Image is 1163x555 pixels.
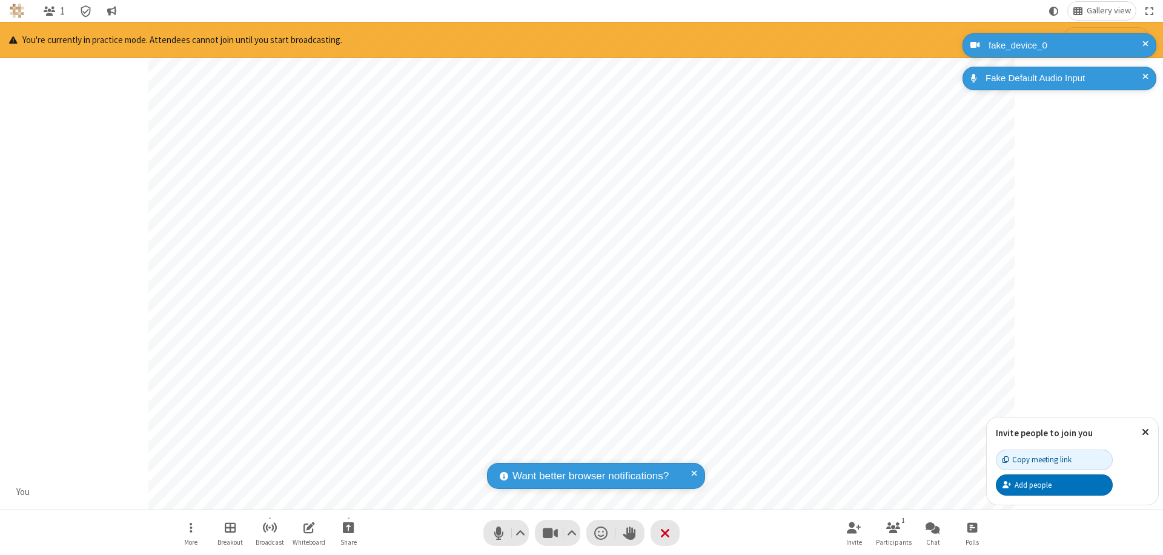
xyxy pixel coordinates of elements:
span: Participants [876,539,912,546]
button: Fullscreen [1141,2,1159,20]
div: Fake Default Audio Input [981,71,1147,85]
span: Polls [966,539,979,546]
button: Open menu [173,516,209,550]
div: Copy meeting link [1002,454,1072,465]
button: Open participant list [875,516,912,550]
span: Chat [926,539,940,546]
span: Broadcast [256,539,284,546]
button: Manage Breakout Rooms [212,516,248,550]
img: QA Selenium DO NOT DELETE OR CHANGE [10,4,24,18]
div: 1 [898,515,909,526]
span: Gallery view [1087,6,1131,16]
button: Conversation [102,2,121,20]
span: Share [340,539,357,546]
p: You're currently in practice mode. Attendees cannot join until you start broadcasting. [9,33,342,47]
button: Raise hand [615,520,644,546]
button: Video setting [564,520,580,546]
div: Meeting details Encryption enabled [75,2,98,20]
button: Start sharing [330,516,366,550]
div: You [12,485,35,499]
button: Open shared whiteboard [291,516,327,550]
button: Invite participants (⌘+Shift+I) [836,516,872,550]
button: Close popover [1133,417,1158,447]
button: Open participant list [38,2,70,20]
button: Using system theme [1044,2,1064,20]
button: Open poll [954,516,990,550]
span: Breakout [217,539,243,546]
span: 1 [60,5,65,17]
button: Start broadcasting [1063,27,1150,53]
button: Add people [996,474,1113,495]
button: Copy meeting link [996,450,1113,470]
label: Invite people to join you [996,427,1093,439]
span: Want better browser notifications? [512,468,669,484]
button: Open chat [915,516,951,550]
span: Whiteboard [293,539,325,546]
button: Mute (⌘+Shift+A) [483,520,529,546]
button: Send a reaction [586,520,615,546]
button: Start broadcast [251,516,288,550]
span: More [184,539,197,546]
button: End or leave meeting [651,520,680,546]
span: Invite [846,539,862,546]
button: Change layout [1068,2,1136,20]
div: fake_device_0 [984,39,1147,53]
button: Stop video (⌘+Shift+V) [535,520,580,546]
button: Audio settings [512,520,529,546]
